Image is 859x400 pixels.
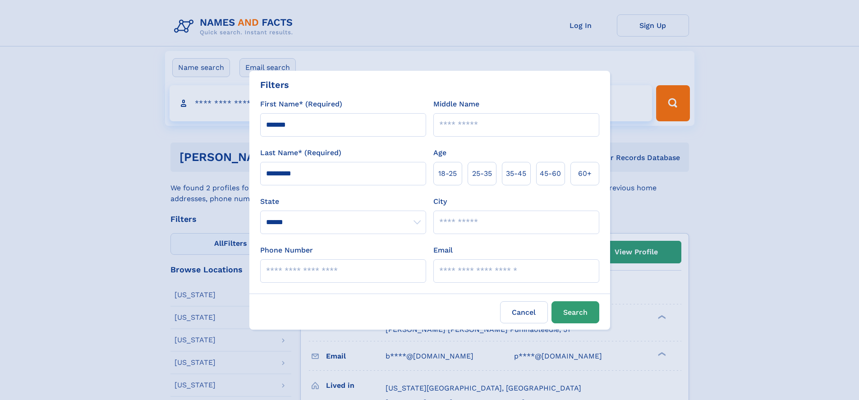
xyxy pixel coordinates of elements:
[260,78,289,92] div: Filters
[472,168,492,179] span: 25‑35
[433,245,453,256] label: Email
[260,245,313,256] label: Phone Number
[540,168,561,179] span: 45‑60
[433,147,446,158] label: Age
[578,168,592,179] span: 60+
[500,301,548,323] label: Cancel
[506,168,526,179] span: 35‑45
[551,301,599,323] button: Search
[438,168,457,179] span: 18‑25
[260,147,341,158] label: Last Name* (Required)
[260,196,426,207] label: State
[260,99,342,110] label: First Name* (Required)
[433,99,479,110] label: Middle Name
[433,196,447,207] label: City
